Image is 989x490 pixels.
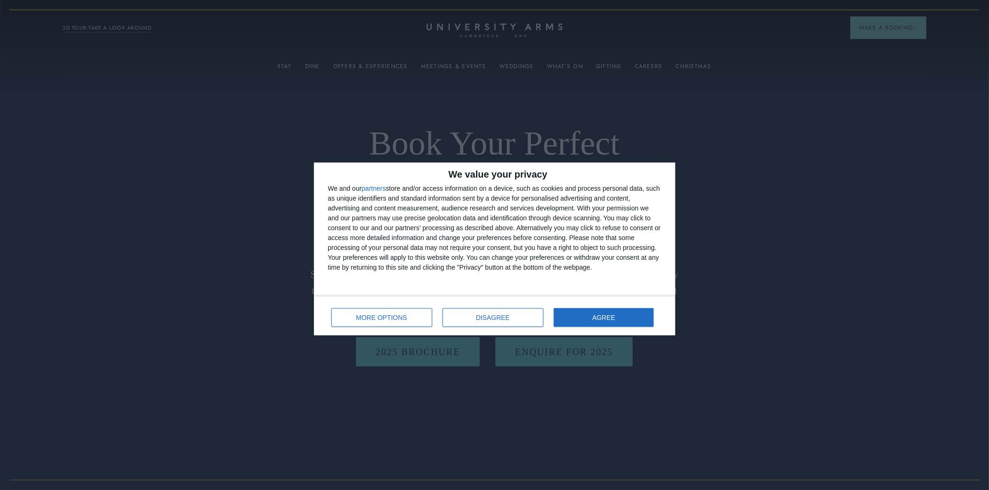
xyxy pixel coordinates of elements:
[476,314,510,321] span: DISAGREE
[443,308,544,327] button: DISAGREE
[356,314,407,321] span: MORE OPTIONS
[554,308,654,327] button: AGREE
[314,163,675,335] div: qc-cmp2-ui
[592,314,615,321] span: AGREE
[328,184,661,272] div: We and our store and/or access information on a device, such as cookies and process personal data...
[328,170,661,179] h2: We value your privacy
[331,308,432,327] button: MORE OPTIONS
[362,185,386,192] button: partners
